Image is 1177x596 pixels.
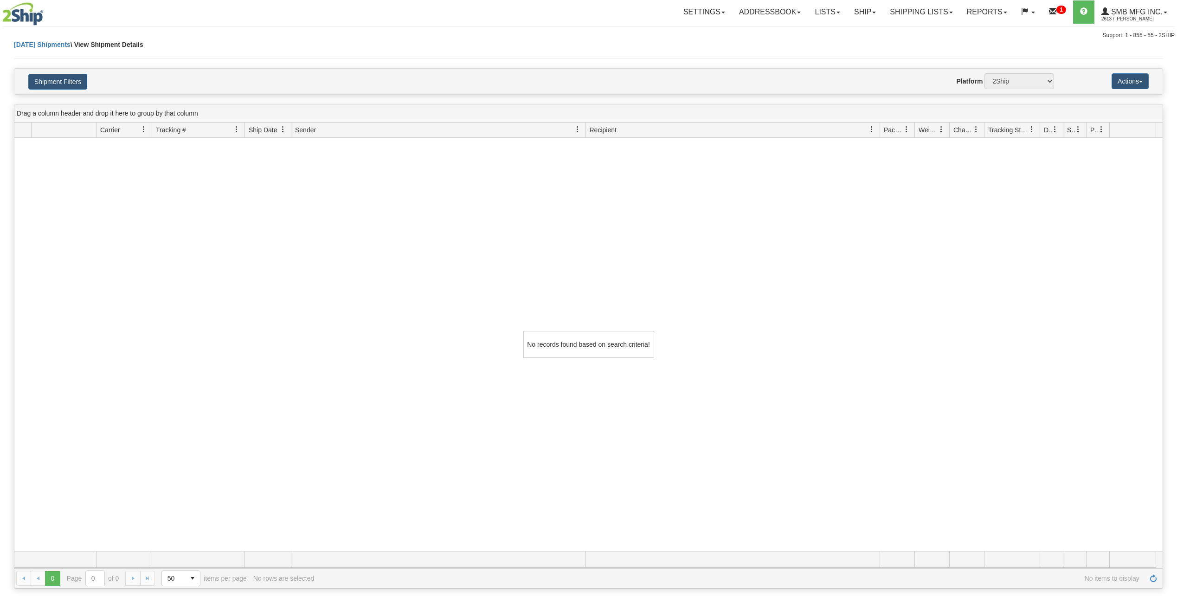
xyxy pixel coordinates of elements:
a: Shipping lists [883,0,959,24]
a: 1 [1042,0,1073,24]
span: 2613 / [PERSON_NAME] [1101,14,1171,24]
a: Addressbook [732,0,808,24]
div: No rows are selected [253,575,315,582]
span: Recipient [590,125,617,135]
div: No records found based on search criteria! [523,331,654,358]
a: Weight filter column settings [933,122,949,137]
span: Carrier [100,125,120,135]
sup: 1 [1056,6,1066,14]
img: logo2613.jpg [2,2,43,26]
span: No items to display [321,575,1139,582]
a: Sender filter column settings [570,122,585,137]
span: select [185,571,200,586]
span: Charge [953,125,973,135]
a: Refresh [1146,571,1161,586]
div: Support: 1 - 855 - 55 - 2SHIP [2,32,1175,39]
label: Platform [957,77,983,86]
a: Delivery Status filter column settings [1047,122,1063,137]
button: Shipment Filters [28,74,87,90]
a: Packages filter column settings [899,122,914,137]
span: Weight [919,125,938,135]
span: \ View Shipment Details [71,41,143,48]
a: Charge filter column settings [968,122,984,137]
span: Tracking Status [988,125,1029,135]
div: grid grouping header [14,104,1163,123]
a: Ship Date filter column settings [275,122,291,137]
a: Ship [847,0,883,24]
span: items per page [161,570,247,586]
span: Packages [884,125,903,135]
span: Page of 0 [67,570,119,586]
iframe: chat widget [1156,251,1176,345]
span: Page sizes drop down [161,570,200,586]
span: Pickup Status [1090,125,1098,135]
span: 50 [167,574,180,583]
span: Shipment Issues [1067,125,1075,135]
a: Shipment Issues filter column settings [1070,122,1086,137]
a: Pickup Status filter column settings [1093,122,1109,137]
a: Settings [676,0,732,24]
span: Sender [295,125,316,135]
span: Page 0 [45,571,60,586]
a: Carrier filter column settings [136,122,152,137]
a: Tracking Status filter column settings [1024,122,1040,137]
a: [DATE] Shipments [14,41,71,48]
button: Actions [1112,73,1149,89]
a: Reports [960,0,1014,24]
a: Lists [808,0,847,24]
a: SMB MFG INC. 2613 / [PERSON_NAME] [1094,0,1174,24]
span: SMB MFG INC. [1109,8,1163,16]
span: Delivery Status [1044,125,1052,135]
span: Tracking # [156,125,186,135]
span: Ship Date [249,125,277,135]
a: Tracking # filter column settings [229,122,244,137]
a: Recipient filter column settings [864,122,880,137]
